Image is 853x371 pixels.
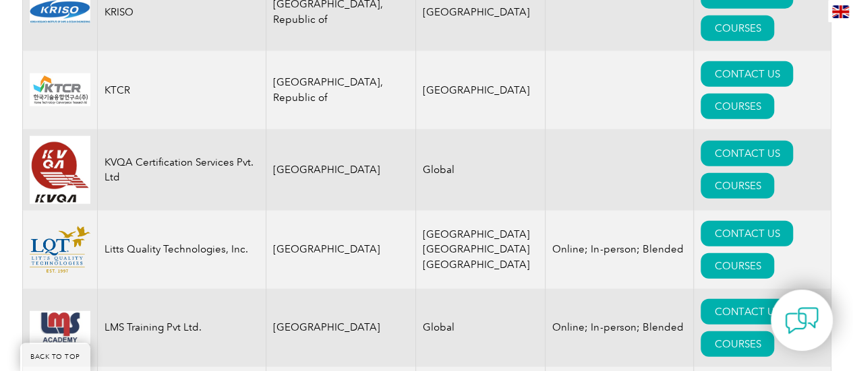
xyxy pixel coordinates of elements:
[832,5,849,18] img: en
[416,289,546,367] td: Global
[20,343,90,371] a: BACK TO TOP
[97,129,266,211] td: KVQA Certification Services Pvt. Ltd
[701,331,774,357] a: COURSES
[416,211,546,289] td: [GEOGRAPHIC_DATA] [GEOGRAPHIC_DATA] [GEOGRAPHIC_DATA]
[546,289,694,367] td: Online; In-person; Blended
[701,141,793,166] a: CONTACT US
[266,289,416,367] td: [GEOGRAPHIC_DATA]
[701,15,774,41] a: COURSES
[416,51,546,129] td: [GEOGRAPHIC_DATA]
[701,221,793,246] a: CONTACT US
[97,211,266,289] td: Litts Quality Technologies, Inc.
[701,299,793,325] a: CONTACT US
[97,289,266,367] td: LMS Training Pvt Ltd.
[785,304,819,337] img: contact-chat.png
[266,211,416,289] td: [GEOGRAPHIC_DATA]
[30,73,90,106] img: 8fb97be4-9e14-ea11-a811-000d3a79722d-logo.jpg
[701,253,774,279] a: COURSES
[266,129,416,211] td: [GEOGRAPHIC_DATA]
[546,211,694,289] td: Online; In-person; Blended
[701,61,793,87] a: CONTACT US
[30,136,90,204] img: 6330b304-576f-eb11-a812-00224815377e-logo.png
[266,51,416,129] td: [GEOGRAPHIC_DATA], Republic of
[30,226,90,273] img: d1e0a710-0d05-ea11-a811-000d3a79724a-logo.png
[701,94,774,119] a: COURSES
[416,129,546,211] td: Global
[701,173,774,199] a: COURSES
[30,311,90,344] img: 92573bc8-4c6f-eb11-a812-002248153038-logo.jpg
[97,51,266,129] td: KTCR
